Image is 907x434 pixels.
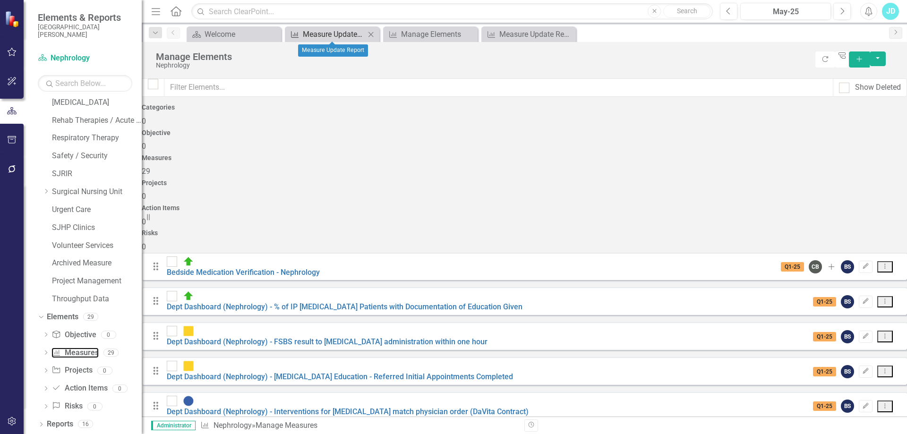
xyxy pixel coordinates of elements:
[164,78,833,97] input: Filter Elements...
[52,204,142,215] a: Urgent Care
[52,133,142,144] a: Respiratory Therapy
[813,297,836,306] span: Q1-25
[841,260,854,273] div: BS
[183,360,194,372] img: Caution
[385,28,475,40] a: Manage Elements
[809,260,822,273] div: CB
[51,348,98,358] a: Measures
[303,28,365,40] div: Measure Update Report
[51,330,96,340] a: Objective
[97,366,112,374] div: 0
[882,3,899,20] button: JD
[183,325,194,337] img: Caution
[183,256,194,267] img: On Target
[52,276,142,287] a: Project Management
[499,28,573,40] div: Measure Update Report
[142,129,907,136] h4: Objective
[677,7,697,15] span: Search
[52,187,142,197] a: Surgical Nursing Unit
[103,349,119,357] div: 29
[51,365,92,376] a: Projects
[214,421,252,430] a: Nephrology
[47,419,73,430] a: Reports
[52,294,142,305] a: Throughput Data
[112,384,128,392] div: 0
[47,312,78,323] a: Elements
[855,82,901,93] div: Show Deleted
[167,302,522,311] a: Dept Dashboard (Nephrology) - % of IP [MEDICAL_DATA] Patients with Documentation of Education Given
[167,268,320,277] a: Bedside Medication Verification - Nephrology
[83,313,98,321] div: 29
[38,53,132,64] a: Nephrology
[5,11,21,27] img: ClearPoint Strategy
[78,420,93,428] div: 16
[189,28,279,40] a: Welcome
[841,400,854,413] div: BS
[401,28,475,40] div: Manage Elements
[205,28,279,40] div: Welcome
[740,3,831,20] button: May-25
[200,420,517,431] div: » Manage Measures
[142,154,907,162] h4: Measures
[484,28,573,40] a: Measure Update Report
[298,44,368,57] div: Measure Update Report
[142,204,907,212] h4: Action Items
[87,402,103,410] div: 0
[38,23,132,39] small: [GEOGRAPHIC_DATA][PERSON_NAME]
[841,330,854,343] div: BS
[167,372,513,381] a: Dept Dashboard (Nephrology) - [MEDICAL_DATA] Education - Referred Initial Appointments Completed
[38,12,132,23] span: Elements & Reports
[183,290,194,302] img: On Target
[142,230,907,237] h4: Risks
[744,6,828,17] div: May-25
[663,5,710,18] button: Search
[167,407,529,416] a: Dept Dashboard (Nephrology) - Interventions for [MEDICAL_DATA] match physician order (DaVita Cont...
[52,169,142,179] a: SJRIR
[781,262,804,272] span: Q1-25
[52,240,142,251] a: Volunteer Services
[167,337,488,346] a: Dept Dashboard (Nephrology) - FSBS result to [MEDICAL_DATA] administration within one hour
[156,62,811,69] div: Nephrology
[51,383,107,394] a: Action Items
[841,365,854,378] div: BS
[38,75,132,92] input: Search Below...
[52,97,142,108] a: [MEDICAL_DATA]
[151,421,196,430] span: Administrator
[813,401,836,411] span: Q1-25
[841,295,854,308] div: BS
[142,104,907,111] h4: Categories
[101,331,116,339] div: 0
[52,151,142,162] a: Safety / Security
[142,179,907,187] h4: Projects
[287,28,365,40] a: Measure Update Report
[156,51,811,62] div: Manage Elements
[813,332,836,341] span: Q1-25
[191,3,713,20] input: Search ClearPoint...
[183,395,194,407] img: No Information
[52,222,142,233] a: SJHP Clinics
[52,115,142,126] a: Rehab Therapies / Acute Wound Care
[52,258,142,269] a: Archived Measure
[813,367,836,376] span: Q1-25
[51,401,82,412] a: Risks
